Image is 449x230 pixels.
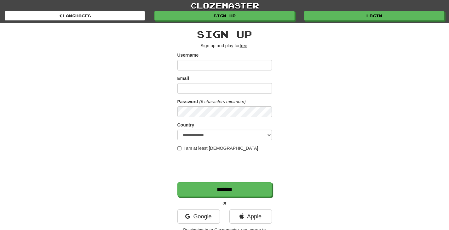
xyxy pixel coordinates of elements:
[177,145,258,151] label: I am at least [DEMOGRAPHIC_DATA]
[304,11,444,20] a: Login
[177,146,181,150] input: I am at least [DEMOGRAPHIC_DATA]
[177,42,272,49] p: Sign up and play for !
[177,75,189,81] label: Email
[177,29,272,39] h2: Sign up
[5,11,145,20] a: Languages
[177,98,198,105] label: Password
[177,52,199,58] label: Username
[154,11,295,20] a: Sign up
[177,154,273,179] iframe: reCAPTCHA
[177,122,194,128] label: Country
[177,200,272,206] p: or
[240,43,247,48] u: free
[177,209,220,224] a: Google
[229,209,272,224] a: Apple
[199,99,246,104] em: (6 characters minimum)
